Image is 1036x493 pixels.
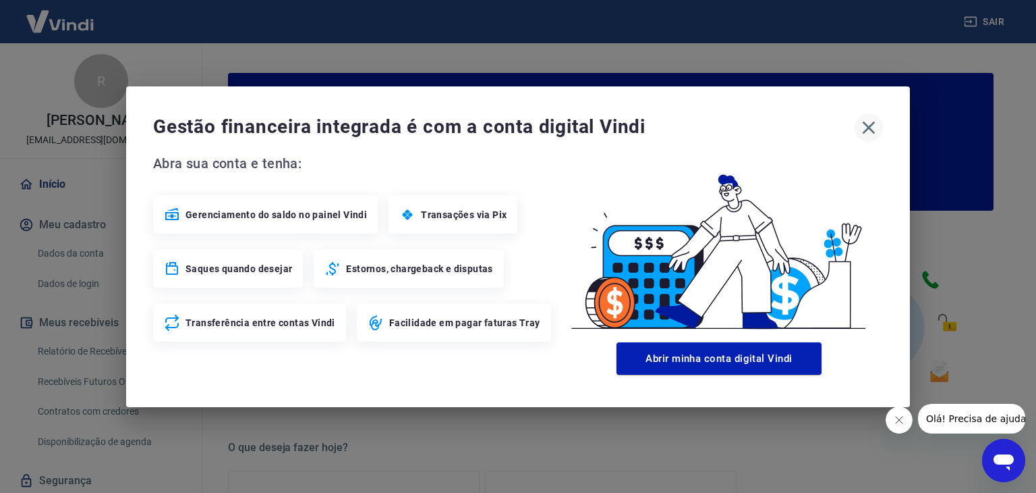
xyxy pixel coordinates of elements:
span: Transações via Pix [421,208,507,222]
span: Facilidade em pagar faturas Tray [389,316,540,330]
iframe: Mensagem da empresa [918,404,1025,434]
span: Gestão financeira integrada é com a conta digital Vindi [153,113,855,140]
img: Good Billing [555,153,883,337]
button: Abrir minha conta digital Vindi [616,342,822,375]
span: Estornos, chargeback e disputas [346,262,492,276]
span: Transferência entre contas Vindi [185,316,335,330]
span: Olá! Precisa de ajuda? [8,9,113,20]
span: Abra sua conta e tenha: [153,153,555,174]
span: Saques quando desejar [185,262,292,276]
iframe: Botão para abrir a janela de mensagens [982,439,1025,482]
span: Gerenciamento do saldo no painel Vindi [185,208,367,222]
iframe: Fechar mensagem [886,407,913,434]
